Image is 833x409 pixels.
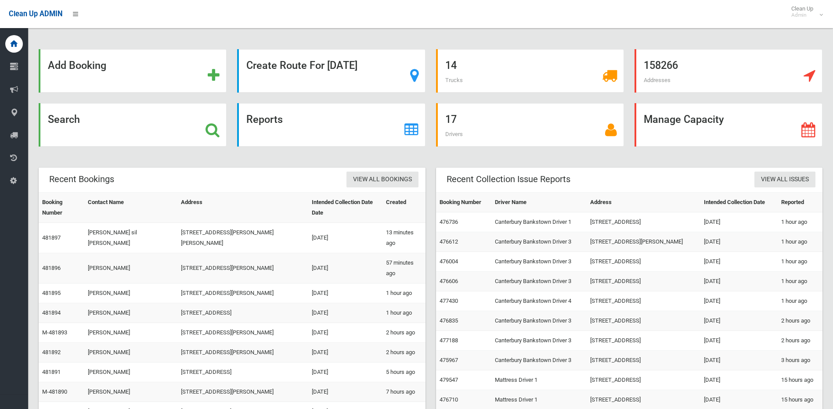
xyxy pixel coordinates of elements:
[84,253,177,283] td: [PERSON_NAME]
[48,59,106,72] strong: Add Booking
[48,113,80,126] strong: Search
[39,193,84,223] th: Booking Number
[700,232,778,252] td: [DATE]
[84,283,177,303] td: [PERSON_NAME]
[177,382,308,402] td: [STREET_ADDRESS][PERSON_NAME]
[700,272,778,291] td: [DATE]
[778,370,822,390] td: 15 hours ago
[382,253,426,283] td: 57 minutes ago
[778,252,822,272] td: 1 hour ago
[445,131,463,137] span: Drivers
[246,113,283,126] strong: Reports
[42,290,61,296] a: 481895
[491,193,587,212] th: Driver Name
[700,212,778,232] td: [DATE]
[587,331,700,351] td: [STREET_ADDRESS]
[436,103,624,147] a: 17 Drivers
[778,212,822,232] td: 1 hour ago
[440,357,458,363] a: 475967
[237,103,425,147] a: Reports
[587,291,700,311] td: [STREET_ADDRESS]
[308,303,382,323] td: [DATE]
[491,331,587,351] td: Canterbury Bankstown Driver 3
[42,329,67,336] a: M-481893
[778,232,822,252] td: 1 hour ago
[491,252,587,272] td: Canterbury Bankstown Driver 3
[440,396,458,403] a: 476710
[39,103,227,147] a: Search
[445,77,463,83] span: Trucks
[42,388,67,395] a: M-481890
[382,303,426,323] td: 1 hour ago
[177,283,308,303] td: [STREET_ADDRESS][PERSON_NAME]
[491,311,587,331] td: Canterbury Bankstown Driver 3
[440,219,458,225] a: 476736
[491,351,587,370] td: Canterbury Bankstown Driver 3
[644,113,724,126] strong: Manage Capacity
[177,223,308,253] td: [STREET_ADDRESS][PERSON_NAME][PERSON_NAME]
[177,193,308,223] th: Address
[635,49,822,93] a: 158266 Addresses
[440,298,458,304] a: 477430
[9,10,62,18] span: Clean Up ADMIN
[84,343,177,362] td: [PERSON_NAME]
[308,323,382,343] td: [DATE]
[84,303,177,323] td: [PERSON_NAME]
[308,193,382,223] th: Intended Collection Date Date
[440,258,458,265] a: 476004
[644,77,671,83] span: Addresses
[491,272,587,291] td: Canterbury Bankstown Driver 3
[700,193,778,212] th: Intended Collection Date
[177,323,308,343] td: [STREET_ADDRESS][PERSON_NAME]
[440,278,458,284] a: 476606
[440,377,458,383] a: 479547
[308,283,382,303] td: [DATE]
[587,311,700,331] td: [STREET_ADDRESS]
[308,362,382,382] td: [DATE]
[84,193,177,223] th: Contact Name
[84,323,177,343] td: [PERSON_NAME]
[587,351,700,370] td: [STREET_ADDRESS]
[382,362,426,382] td: 5 hours ago
[445,59,457,72] strong: 14
[39,49,227,93] a: Add Booking
[644,59,678,72] strong: 158266
[587,232,700,252] td: [STREET_ADDRESS][PERSON_NAME]
[491,291,587,311] td: Canterbury Bankstown Driver 4
[700,370,778,390] td: [DATE]
[778,331,822,351] td: 2 hours ago
[700,331,778,351] td: [DATE]
[700,291,778,311] td: [DATE]
[42,309,61,316] a: 481894
[382,193,426,223] th: Created
[246,59,357,72] strong: Create Route For [DATE]
[491,370,587,390] td: Mattress Driver 1
[587,370,700,390] td: [STREET_ADDRESS]
[778,351,822,370] td: 3 hours ago
[308,382,382,402] td: [DATE]
[787,5,822,18] span: Clean Up
[700,252,778,272] td: [DATE]
[177,343,308,362] td: [STREET_ADDRESS][PERSON_NAME]
[491,232,587,252] td: Canterbury Bankstown Driver 3
[436,193,492,212] th: Booking Number
[635,103,822,147] a: Manage Capacity
[778,272,822,291] td: 1 hour ago
[42,349,61,355] a: 481892
[308,343,382,362] td: [DATE]
[382,223,426,253] td: 13 minutes ago
[445,113,457,126] strong: 17
[308,253,382,283] td: [DATE]
[754,172,815,188] a: View All Issues
[308,223,382,253] td: [DATE]
[42,265,61,271] a: 481896
[491,212,587,232] td: Canterbury Bankstown Driver 1
[436,49,624,93] a: 14 Trucks
[791,12,813,18] small: Admin
[177,253,308,283] td: [STREET_ADDRESS][PERSON_NAME]
[700,351,778,370] td: [DATE]
[382,343,426,362] td: 2 hours ago
[440,317,458,324] a: 476835
[587,212,700,232] td: [STREET_ADDRESS]
[346,172,418,188] a: View All Bookings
